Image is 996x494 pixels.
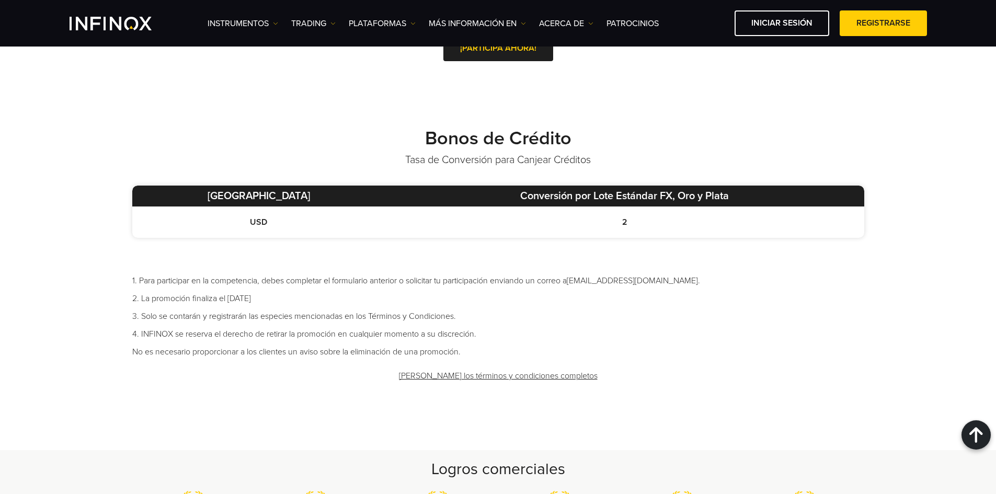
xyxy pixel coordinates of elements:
[132,153,864,167] p: Tasa de Conversión para Canjear Créditos
[385,206,864,238] td: 2
[132,292,864,305] li: 2. La promoción finaliza el [DATE]
[132,206,385,238] td: USD
[443,36,553,61] button: ¡PARTICIPA AHORA!
[429,17,526,30] a: Más información en
[735,10,829,36] a: Iniciar sesión
[398,363,599,389] a: [PERSON_NAME] los términos y condiciones completos
[132,310,864,323] li: 3. Solo se contarán y registrarán las especies mencionadas en los Términos y Condiciones.
[539,17,593,30] a: ACERCA DE
[132,186,385,206] th: [GEOGRAPHIC_DATA]
[132,458,864,480] h2: Logros comerciales
[840,10,927,36] a: Registrarse
[460,43,536,53] span: ¡PARTICIPA AHORA!
[291,17,336,30] a: TRADING
[385,186,864,206] th: Conversión por Lote Estándar FX, Oro y Plata
[208,17,278,30] a: Instrumentos
[132,346,864,358] li: No es necesario proporcionar a los clientes un aviso sobre la eliminación de una promoción.
[349,17,416,30] a: PLATAFORMAS
[425,127,571,150] strong: Bonos de Crédito
[132,274,864,287] li: 1. Para participar en la competencia, debes completar el formulario anterior o solicitar tu parti...
[70,17,176,30] a: INFINOX Logo
[606,17,659,30] a: Patrocinios
[132,328,864,340] li: 4. INFINOX se reserva el derecho de retirar la promoción en cualquier momento a su discreción.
